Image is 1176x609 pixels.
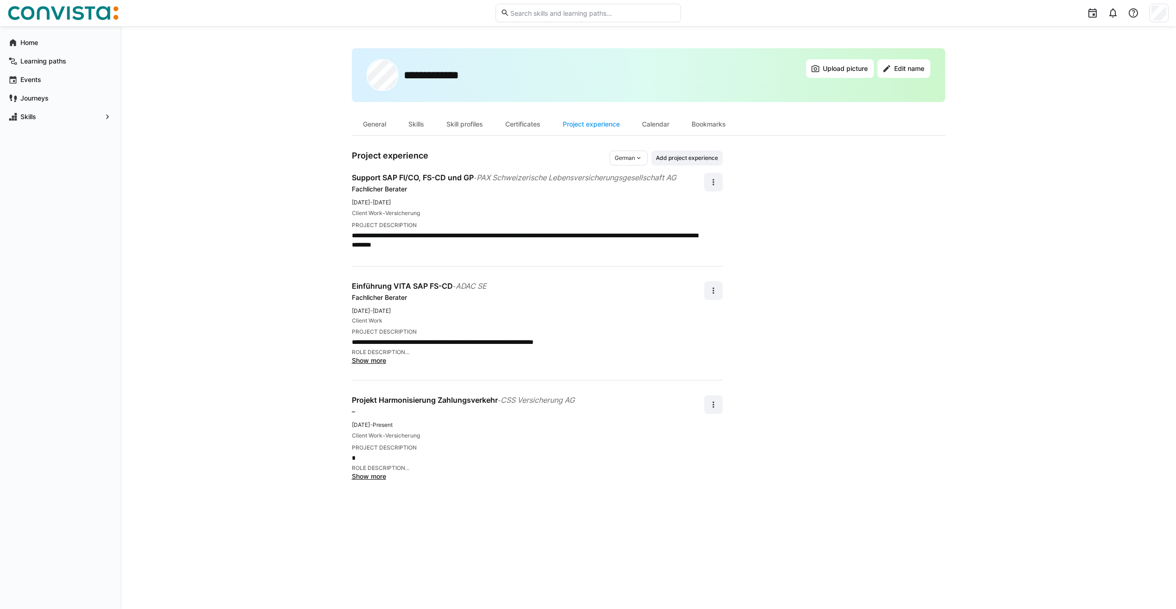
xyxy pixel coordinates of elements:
[352,407,704,416] div: –
[655,154,719,162] span: Add project experience
[509,9,675,17] input: Search skills and learning paths…
[382,431,385,440] span: -
[373,307,391,314] span: [DATE]
[370,198,373,206] span: -
[352,281,453,291] span: Einführung VITA SAP FS-CD
[435,113,494,135] div: Skill profiles
[498,396,501,404] span: -
[352,151,610,165] h3: Project experience
[893,64,926,73] span: Edit name
[352,432,382,439] span: Client Work
[370,306,373,314] span: -
[552,113,631,135] div: Project experience
[352,464,704,472] div: ROLE DESCRIPTION
[352,349,704,356] div: ROLE DESCRIPTION
[352,472,386,480] span: Show more
[821,64,869,73] span: Upload picture
[494,113,552,135] div: Certificates
[352,317,382,324] span: Client Work
[352,421,370,428] span: [DATE]
[615,154,635,162] span: German
[373,199,391,206] span: [DATE]
[352,328,704,336] div: PROJECT DESCRIPTION
[352,222,704,229] div: PROJECT DESCRIPTION
[680,113,737,135] div: Bookmarks
[385,209,420,217] span: Versicherung
[352,209,382,217] span: Client Work
[651,151,723,165] button: Add project experience
[370,420,373,428] span: -
[456,281,487,291] span: ADAC SE
[352,307,370,314] span: [DATE]
[631,113,680,135] div: Calendar
[453,282,456,290] span: -
[352,113,397,135] div: General
[382,209,385,218] span: -
[806,59,874,78] button: Upload picture
[352,395,498,405] span: Projekt Harmonisierung Zahlungsverkehr
[352,199,370,206] span: [DATE]
[352,173,474,182] span: Support SAP FI/CO, FS-CD und GP
[877,59,930,78] button: Edit name
[352,444,704,451] div: PROJECT DESCRIPTION
[373,421,393,428] span: Present
[397,113,435,135] div: Skills
[352,293,704,302] div: Fachlicher Berater
[474,174,477,182] span: -
[385,432,420,439] span: Versicherung
[352,184,704,194] div: Fachlicher Berater
[352,356,386,364] span: Show more
[477,173,676,182] span: PAX Schweizerische Lebensversicherungsgesellschaft AG
[501,395,575,405] span: CSS Versicherung AG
